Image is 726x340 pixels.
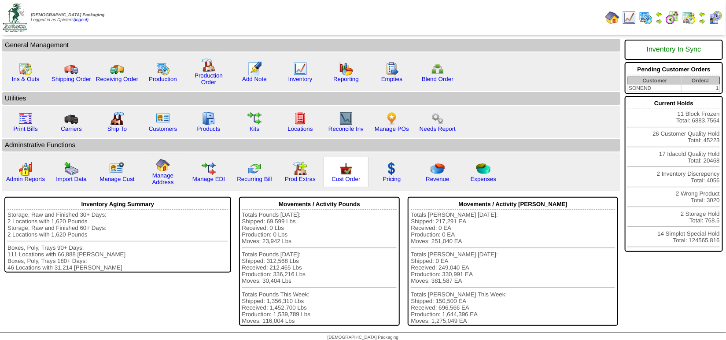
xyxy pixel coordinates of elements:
a: Add Note [242,76,267,82]
img: dollar.gif [385,162,399,176]
img: factory.gif [202,58,216,72]
img: orders.gif [247,62,262,76]
img: edi.gif [202,162,216,176]
img: locations.gif [293,111,307,126]
img: line_graph.gif [622,11,636,25]
img: workflow.gif [247,111,262,126]
a: Production Order [195,72,223,85]
div: Inventory In Sync [628,41,720,58]
img: truck2.gif [110,62,124,76]
a: Print Bills [13,126,38,132]
a: Reporting [333,76,359,82]
img: arrowright.gif [656,18,663,25]
img: reconcile.gif [247,162,262,176]
img: calendarprod.gif [156,62,170,76]
img: pie_chart2.png [476,162,490,176]
td: 1 [682,85,720,92]
div: Movements / Activity [PERSON_NAME] [411,199,615,210]
img: factory2.gif [110,111,124,126]
a: Expenses [471,176,497,182]
img: network.png [431,62,445,76]
img: prodextras.gif [293,162,307,176]
td: Utilities [2,92,620,105]
a: Needs Report [420,126,456,132]
img: home.gif [605,11,619,25]
a: Ins & Outs [12,76,39,82]
div: Totals [PERSON_NAME] [DATE]: Shipped: 217,291 EA Received: 0 EA Production: 0 EA Moves: 251,040 E... [411,211,615,324]
a: Reconcile Inv [328,126,364,132]
a: Manage Cust [100,176,134,182]
img: calendarprod.gif [639,11,653,25]
a: Revenue [426,176,449,182]
a: Empties [381,76,402,82]
div: Current Holds [628,98,720,109]
img: customers.gif [156,111,170,126]
td: General Management [2,39,620,52]
a: Receiving Order [96,76,138,82]
img: line_graph.gif [293,62,307,76]
img: truck.gif [64,62,78,76]
th: Customer [628,77,682,85]
a: (logout) [74,18,88,22]
th: Order# [682,77,720,85]
span: [DEMOGRAPHIC_DATA] Packaging [31,13,104,18]
img: truck3.gif [64,111,78,126]
img: arrowleft.gif [699,11,706,18]
img: home.gif [156,158,170,172]
a: Inventory [288,76,313,82]
a: Production [149,76,177,82]
img: import.gif [64,162,78,176]
img: workorder.gif [385,62,399,76]
a: Ship To [107,126,127,132]
img: cust_order.png [339,162,353,176]
a: Prod Extras [285,176,316,182]
img: calendarinout.gif [18,62,33,76]
img: calendarblend.gif [665,11,679,25]
div: Storage, Raw and Finished 30+ Days: 2 Locations with 1,620 Pounds Storage, Raw and Finished 60+ D... [7,211,228,271]
img: po.png [385,111,399,126]
div: Totals Pounds [DATE]: Shipped: 69,599 Lbs Received: 0 Lbs Production: 0 Lbs Moves: 23,942 Lbs Tot... [242,211,397,324]
a: Pricing [383,176,401,182]
a: Customers [149,126,177,132]
a: Import Data [56,176,87,182]
a: Shipping Order [52,76,91,82]
div: Inventory Aging Summary [7,199,228,210]
img: graph2.png [18,162,33,176]
img: zoroco-logo-small.webp [3,3,27,32]
img: calendarinout.gif [682,11,696,25]
img: cabinet.gif [202,111,216,126]
td: Adminstrative Functions [2,139,620,152]
div: 11 Block Frozen Total: 6883.7564 26 Customer Quality Hold Total: 45223 17 Idacold Quality Hold To... [625,96,723,252]
a: Carriers [61,126,81,132]
img: workflow.png [431,111,445,126]
a: Manage POs [375,126,409,132]
span: [DEMOGRAPHIC_DATA] Packaging [328,335,398,340]
img: arrowright.gif [699,18,706,25]
div: Pending Customer Orders [628,64,720,75]
a: Products [197,126,221,132]
td: SONEND [628,85,682,92]
div: Movements / Activity Pounds [242,199,397,210]
a: Blend Order [422,76,453,82]
a: Manage Address [152,172,174,185]
img: graph.gif [339,62,353,76]
span: Logged in as Dpieters [31,13,104,22]
a: Kits [250,126,259,132]
a: Cust Order [332,176,360,182]
img: line_graph2.gif [339,111,353,126]
img: managecust.png [109,162,125,176]
a: Manage EDI [192,176,225,182]
a: Recurring Bill [237,176,272,182]
a: Admin Reports [6,176,45,182]
img: invoice2.gif [18,111,33,126]
img: pie_chart.png [431,162,445,176]
img: arrowleft.gif [656,11,663,18]
img: calendarcustomer.gif [708,11,722,25]
a: Locations [287,126,313,132]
